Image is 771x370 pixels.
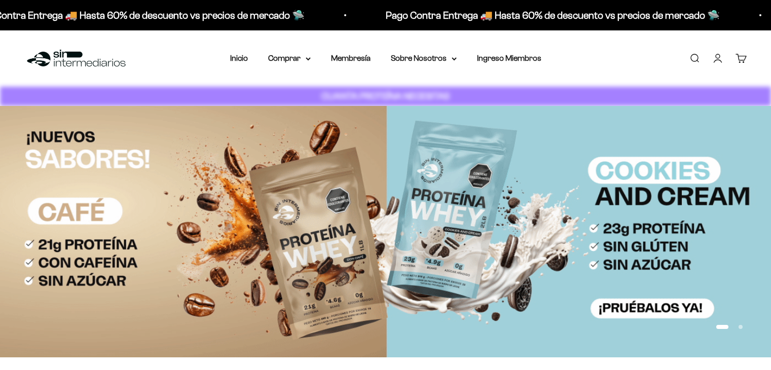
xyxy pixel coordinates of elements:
[385,7,719,23] p: Pago Contra Entrega 🚚 Hasta 60% de descuento vs precios de mercado 🛸
[477,54,541,62] a: Ingreso Miembros
[230,54,248,62] a: Inicio
[391,52,457,65] summary: Sobre Nosotros
[331,54,371,62] a: Membresía
[321,91,450,101] strong: CUANTA PROTEÍNA NECESITAS
[268,52,311,65] summary: Comprar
